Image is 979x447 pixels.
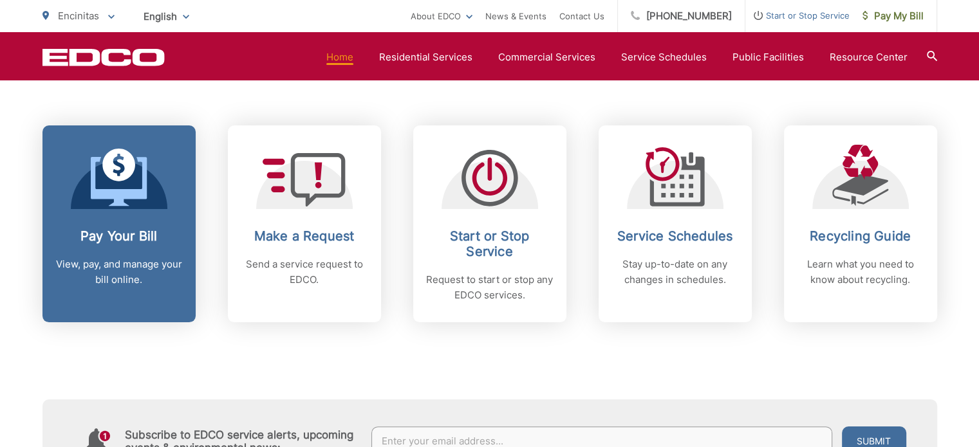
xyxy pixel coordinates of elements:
p: Learn what you need to know about recycling. [797,257,924,287]
span: English [134,5,199,28]
a: About EDCO [411,8,472,24]
a: Home [326,50,353,65]
span: Encinitas [58,10,99,22]
a: Contact Us [559,8,604,24]
a: Pay Your Bill View, pay, and manage your bill online. [42,125,196,322]
a: Resource Center [830,50,908,65]
a: Service Schedules Stay up-to-date on any changes in schedules. [599,125,752,322]
h2: Start or Stop Service [426,228,554,259]
a: Residential Services [379,50,472,65]
a: Commercial Services [498,50,595,65]
h2: Make a Request [241,228,368,244]
p: Stay up-to-date on any changes in schedules. [611,257,739,287]
h2: Recycling Guide [797,228,924,244]
a: Make a Request Send a service request to EDCO. [228,125,381,322]
p: Request to start or stop any EDCO services. [426,272,554,303]
p: Send a service request to EDCO. [241,257,368,287]
a: Recycling Guide Learn what you need to know about recycling. [784,125,937,322]
a: Service Schedules [621,50,707,65]
a: EDCD logo. Return to the homepage. [42,48,165,66]
h2: Pay Your Bill [55,228,183,244]
p: View, pay, and manage your bill online. [55,257,183,287]
a: Public Facilities [732,50,804,65]
a: News & Events [485,8,546,24]
span: Pay My Bill [862,8,924,24]
h2: Service Schedules [611,228,739,244]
